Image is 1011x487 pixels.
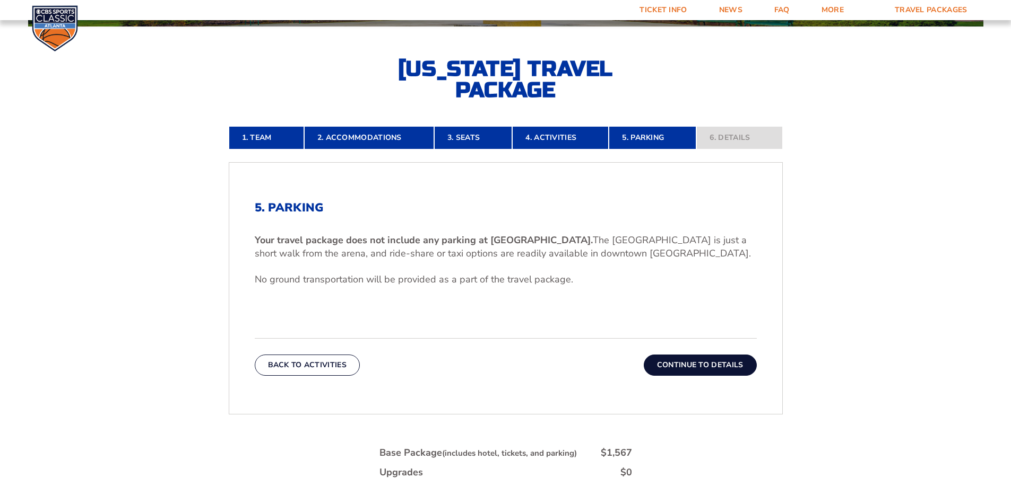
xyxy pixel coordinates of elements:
p: No ground transportation will be provided as a part of the travel package. [255,273,757,286]
div: Upgrades [379,466,423,479]
h2: [US_STATE] Travel Package [389,58,623,101]
div: $0 [620,466,632,479]
button: Continue To Details [644,355,757,376]
a: 2. Accommodations [304,126,434,149]
a: 1. Team [229,126,304,149]
a: 4. Activities [512,126,609,149]
div: $1,567 [601,446,632,459]
img: CBS Sports Classic [32,5,78,51]
h2: 5. Parking [255,201,757,215]
div: Base Package [379,446,577,459]
b: Your travel package does not include any parking at [GEOGRAPHIC_DATA]. [255,234,593,246]
small: (includes hotel, tickets, and parking) [442,448,577,458]
p: The [GEOGRAPHIC_DATA] is just a short walk from the arena, and ride-share or taxi options are rea... [255,234,757,260]
button: Back To Activities [255,355,360,376]
a: 3. Seats [434,126,512,149]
